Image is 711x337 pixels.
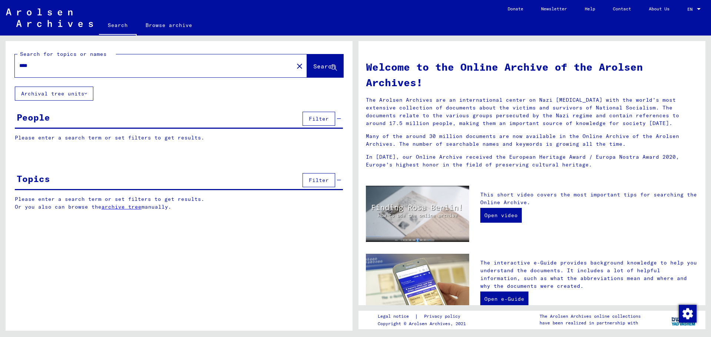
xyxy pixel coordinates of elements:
a: archive tree [101,203,141,210]
h1: Welcome to the Online Archive of the Arolsen Archives! [366,59,698,90]
p: The interactive e-Guide provides background knowledge to help you understand the documents. It in... [480,259,698,290]
button: Filter [303,112,335,126]
mat-label: Search for topics or names [20,51,107,57]
p: The Arolsen Archives online collections [540,313,641,320]
button: Archival tree units [15,87,93,101]
div: Zustimmung ändern [678,304,696,322]
mat-select-trigger: EN [687,6,692,12]
a: Open e-Guide [480,291,528,306]
p: have been realized in partnership with [540,320,641,326]
div: Topics [17,172,50,185]
img: video.jpg [366,186,469,242]
a: Browse archive [137,16,201,34]
img: eguide.jpg [366,254,469,323]
button: Filter [303,173,335,187]
img: yv_logo.png [670,310,698,329]
p: Many of the around 30 million documents are now available in the Online Archive of the Arolsen Ar... [366,132,698,148]
div: | [378,313,469,320]
img: Zustimmung ändern [679,305,697,323]
img: Arolsen_neg.svg [6,9,93,27]
p: In [DATE], our Online Archive received the European Heritage Award / Europa Nostra Award 2020, Eu... [366,153,698,169]
mat-icon: close [295,62,304,71]
a: Privacy policy [418,313,469,320]
a: Open video [480,208,522,223]
p: Please enter a search term or set filters to get results. [15,134,343,142]
span: Filter [309,177,329,183]
span: Filter [309,115,329,122]
p: Copyright © Arolsen Archives, 2021 [378,320,469,327]
p: Please enter a search term or set filters to get results. Or you also can browse the manually. [15,195,343,211]
p: This short video covers the most important tips for searching the Online Archive. [480,191,698,206]
a: Search [99,16,137,36]
div: People [17,111,50,124]
p: The Arolsen Archives are an international center on Nazi [MEDICAL_DATA] with the world’s most ext... [366,96,698,127]
button: Clear [292,58,307,73]
a: Legal notice [378,313,415,320]
span: Search [313,63,336,70]
button: Search [307,54,343,77]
